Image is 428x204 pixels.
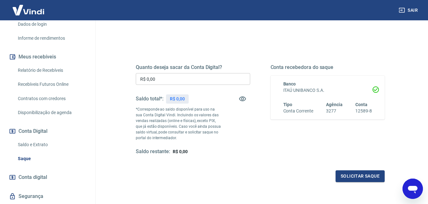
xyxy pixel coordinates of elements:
span: Banco [283,81,296,86]
h6: ITAÚ UNIBANCO S.A. [283,87,372,94]
h5: Conta recebedora do saque [271,64,385,71]
a: Informe de rendimentos [15,32,88,45]
h6: 3277 [326,108,343,114]
h5: Saldo total*: [136,96,163,102]
button: Sair [397,4,420,16]
img: Vindi [8,0,49,20]
a: Contratos com credores [15,92,88,105]
a: Disponibilização de agenda [15,106,88,119]
span: Tipo [283,102,293,107]
span: R$ 0,00 [173,149,188,154]
a: Saque [15,152,88,165]
iframe: Botão para abrir a janela de mensagens [403,179,423,199]
a: Conta digital [8,170,88,184]
button: Meus recebíveis [8,50,88,64]
button: Solicitar saque [336,170,385,182]
span: Conta [355,102,367,107]
span: Conta digital [18,173,47,182]
a: Dados de login [15,18,88,31]
a: Relatório de Recebíveis [15,64,88,77]
h6: Conta Corrente [283,108,313,114]
button: Conta Digital [8,124,88,138]
h5: Quanto deseja sacar da Conta Digital? [136,64,250,71]
p: R$ 0,00 [170,96,185,102]
p: *Corresponde ao saldo disponível para uso na sua Conta Digital Vindi. Incluindo os valores das ve... [136,106,221,141]
a: Segurança [8,189,88,203]
span: Agência [326,102,343,107]
h6: 12589-8 [355,108,372,114]
h5: Saldo restante: [136,148,170,155]
a: Saldo e Extrato [15,138,88,151]
a: Recebíveis Futuros Online [15,78,88,91]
